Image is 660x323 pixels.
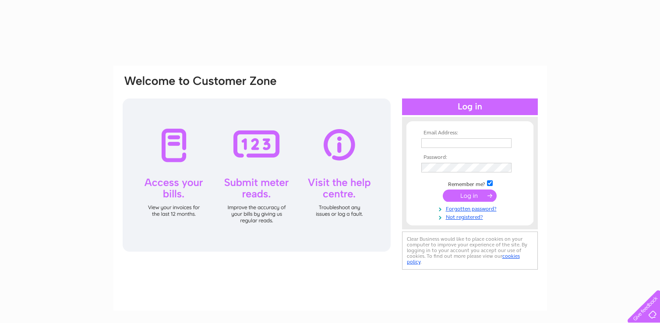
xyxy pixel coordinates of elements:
[421,204,521,212] a: Forgotten password?
[419,154,521,161] th: Password:
[443,190,497,202] input: Submit
[402,232,538,270] div: Clear Business would like to place cookies on your computer to improve your experience of the sit...
[419,179,521,188] td: Remember me?
[407,253,520,265] a: cookies policy
[421,212,521,221] a: Not registered?
[419,130,521,136] th: Email Address:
